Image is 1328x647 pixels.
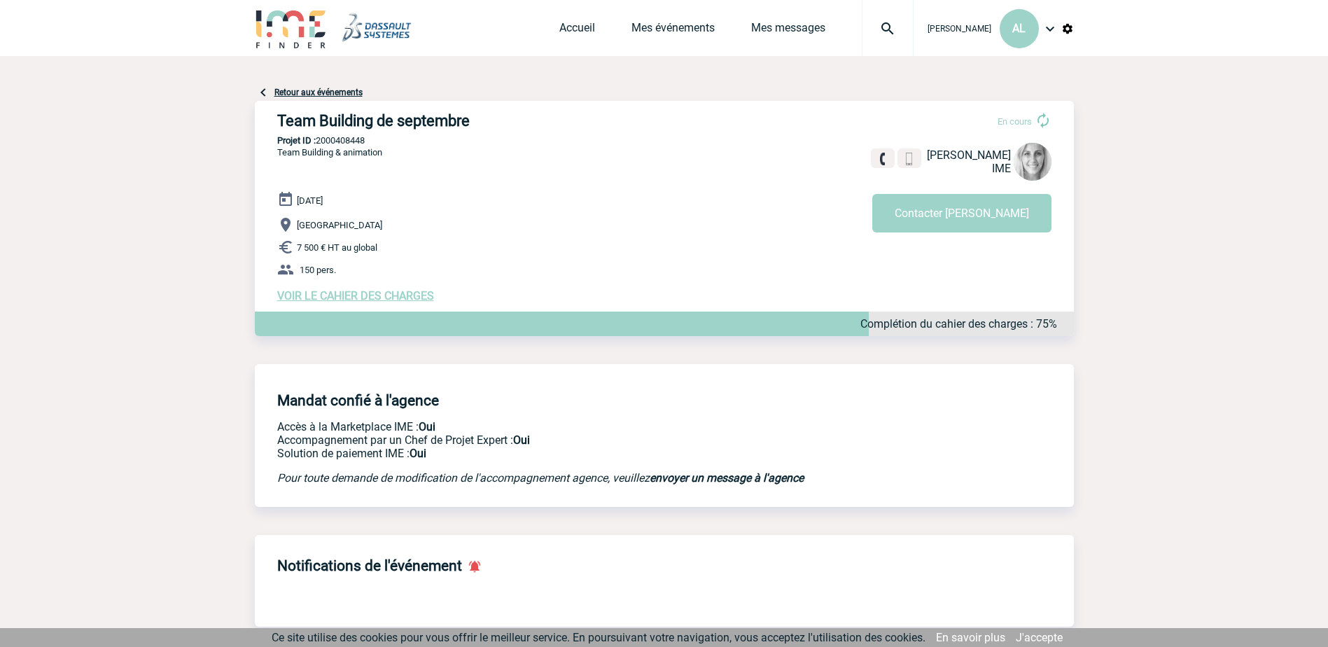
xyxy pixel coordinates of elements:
a: envoyer un message à l'agence [650,471,804,485]
p: Accès à la Marketplace IME : [277,420,858,433]
span: [PERSON_NAME] [928,24,991,34]
span: IME [992,162,1011,175]
span: [GEOGRAPHIC_DATA] [297,220,382,230]
span: [PERSON_NAME] [927,148,1011,162]
a: Accueil [559,21,595,41]
em: Pour toute demande de modification de l'accompagnement agence, veuillez [277,471,804,485]
span: 7 500 € HT au global [297,242,377,253]
a: VOIR LE CAHIER DES CHARGES [277,289,434,302]
b: Oui [410,447,426,460]
span: 150 pers. [300,265,336,275]
a: Mes messages [751,21,825,41]
h3: Team Building de septembre [277,112,697,130]
button: Contacter [PERSON_NAME] [872,194,1051,232]
img: IME-Finder [255,8,328,48]
a: J'accepte [1016,631,1063,644]
img: portable.png [903,153,916,165]
span: AL [1012,22,1026,35]
a: En savoir plus [936,631,1005,644]
h4: Notifications de l'événement [277,557,462,574]
span: Team Building & animation [277,147,382,158]
p: Conformité aux process achat client, Prise en charge de la facturation, Mutualisation de plusieur... [277,447,858,460]
span: Ce site utilise des cookies pour vous offrir le meilleur service. En poursuivant votre navigation... [272,631,925,644]
img: 101029-0.jpg [1014,143,1051,181]
a: Mes événements [631,21,715,41]
span: En cours [998,116,1032,127]
span: [DATE] [297,195,323,206]
img: fixe.png [876,153,889,165]
a: Retour aux événements [274,88,363,97]
p: Prestation payante [277,433,858,447]
b: Projet ID : [277,135,316,146]
p: 2000408448 [255,135,1074,146]
h4: Mandat confié à l'agence [277,392,439,409]
b: Oui [419,420,435,433]
b: Oui [513,433,530,447]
